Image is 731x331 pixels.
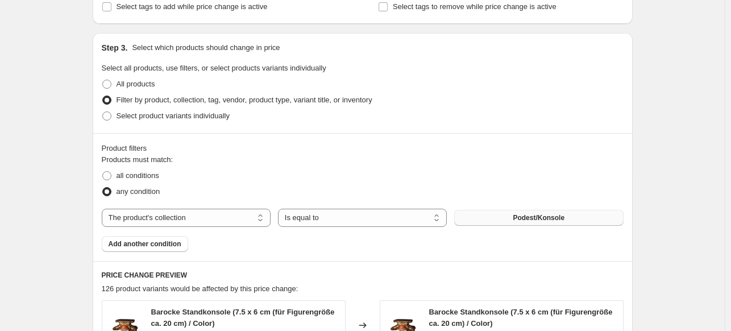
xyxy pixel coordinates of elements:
span: all conditions [117,171,159,180]
span: Select product variants individually [117,111,230,120]
span: any condition [117,187,160,196]
div: Product filters [102,143,624,154]
span: Filter by product, collection, tag, vendor, product type, variant title, or inventory [117,96,372,104]
span: Barocke Standkonsole (7.5 x 6 cm (für Figurengröße ca. 20 cm) / Color) [151,308,335,328]
span: Products must match: [102,155,173,164]
span: All products [117,80,155,88]
span: Select all products, use filters, or select products variants individually [102,64,326,72]
button: Add another condition [102,236,188,252]
span: Barocke Standkonsole (7.5 x 6 cm (für Figurengröße ca. 20 cm) / Color) [429,308,613,328]
span: Select tags to remove while price change is active [393,2,556,11]
h6: PRICE CHANGE PREVIEW [102,271,624,280]
p: Select which products should change in price [132,42,280,53]
h2: Step 3. [102,42,128,53]
span: Add another condition [109,239,181,249]
button: Podest/Konsole [454,210,623,226]
span: Podest/Konsole [513,213,564,222]
span: Select tags to add while price change is active [117,2,268,11]
span: 126 product variants would be affected by this price change: [102,284,298,293]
